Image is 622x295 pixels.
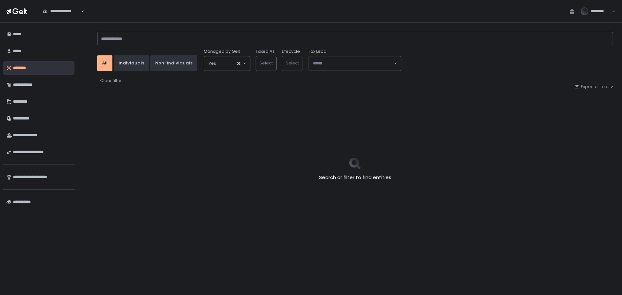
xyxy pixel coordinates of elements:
[313,60,393,67] input: Search for option
[39,5,84,18] div: Search for option
[100,77,122,84] button: Clear filter
[209,60,216,67] span: Yes
[155,60,192,66] div: Non-Individuals
[256,49,275,54] label: Taxed As
[114,55,149,71] button: Individuals
[259,60,273,66] span: Select
[102,60,108,66] div: All
[308,56,401,71] div: Search for option
[119,60,144,66] div: Individuals
[308,49,327,54] span: Tax Lead
[97,55,112,71] button: All
[204,56,250,71] div: Search for option
[574,84,613,90] button: Export all to csv
[282,49,300,54] label: Lifecycle
[150,55,197,71] button: Non-Individuals
[319,174,391,181] h2: Search or filter to find entities
[286,60,299,66] span: Select
[237,62,240,65] button: Clear Selected
[216,60,236,67] input: Search for option
[100,78,122,84] div: Clear filter
[204,49,240,54] span: Managed by Gelt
